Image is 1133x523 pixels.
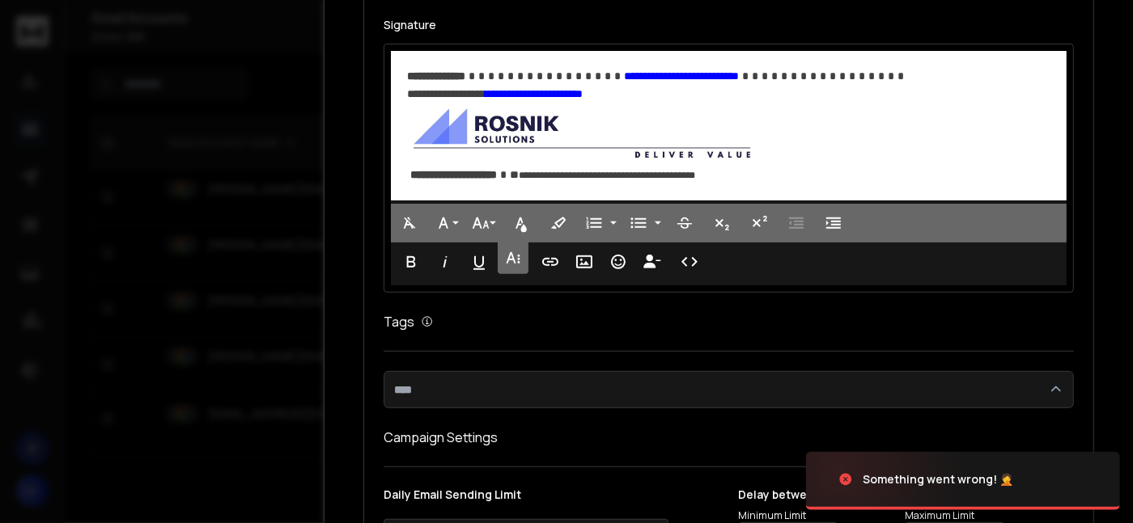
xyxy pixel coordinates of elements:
button: Ordered List [579,207,609,239]
button: Background Color [543,207,574,239]
button: Ordered List [607,207,620,239]
label: Signature [384,19,1074,31]
button: Subscript [707,207,737,239]
p: Daily Email Sending Limit [384,487,719,509]
img: image [806,436,968,523]
button: Increase Indent (Ctrl+]) [818,207,849,239]
button: Text Color [506,207,537,239]
button: Clear Formatting [394,207,425,239]
h1: Campaign Settings [384,428,1074,447]
div: Something went wrong! 🤦 [863,471,1013,487]
button: Code View [674,246,705,278]
p: Delay between Campaign Emails [739,487,1066,503]
p: Minimum Limit [739,509,899,522]
h1: Tags [384,312,414,331]
button: Decrease Indent (Ctrl+[) [781,207,812,239]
